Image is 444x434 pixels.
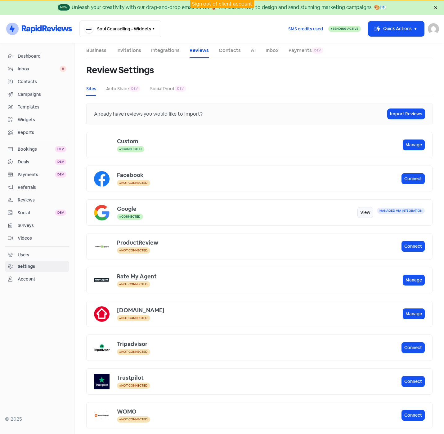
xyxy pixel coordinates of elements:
[357,207,373,218] a: View
[18,159,55,165] span: Deals
[18,104,66,110] span: Templates
[117,238,401,247] div: ProductReview
[18,276,35,282] div: Account
[5,207,69,219] a: Social Dev
[55,159,66,165] span: Dev
[18,210,55,216] span: Social
[18,235,66,241] span: Videos
[121,181,148,185] span: Not connected
[5,232,69,244] a: Videos
[219,47,241,54] a: Contacts
[5,76,69,87] a: Contacts
[117,374,401,382] div: Trustpilot
[5,51,69,62] a: Dashboard
[388,109,425,119] a: Import Reviews
[86,60,154,80] h1: Review Settings
[86,47,106,54] a: Business
[401,342,425,353] button: Connect
[5,249,69,261] a: Users
[192,1,252,7] a: Sign out of client account
[123,147,142,151] span: Connected
[401,173,425,184] button: Connect
[401,376,425,387] button: Connect
[94,110,388,118] div: Already have reviews you would like to import?
[18,129,66,136] span: Reports
[401,241,425,252] button: Connect
[18,146,55,153] span: Bookings
[312,47,323,54] span: Dev
[328,25,361,33] a: Sending Active
[288,26,323,32] span: SMS credits used
[18,53,66,60] span: Dashboard
[18,222,66,229] span: Surveys
[55,146,66,152] span: Dev
[121,383,148,387] span: Not connected
[5,114,69,126] a: Widgets
[117,272,403,281] div: Rate My Agent
[55,171,66,178] span: Dev
[5,182,69,193] a: Referrals
[5,415,69,423] div: © 2025
[116,47,141,54] a: Invitations
[121,248,148,252] span: Not connected
[403,308,425,319] button: Manage
[55,210,66,216] span: Dev
[106,86,140,92] a: Auto ShareDev
[18,91,66,98] span: Campaigns
[5,127,69,138] a: Reports
[403,139,425,150] button: Manage
[117,137,403,145] div: Custom
[333,27,358,31] span: Sending Active
[377,208,425,214] div: Managed via integration
[117,205,357,213] div: Google
[121,417,148,421] span: Not connected
[60,66,66,72] span: 0
[150,86,186,92] a: Social ProofDev
[18,184,66,191] span: Referrals
[18,171,55,178] span: Payments
[5,273,69,285] a: Account
[5,156,69,168] a: Deals Dev
[121,282,148,286] span: Not connected
[175,86,186,92] span: Dev
[266,47,279,54] a: Inbox
[18,252,29,258] div: Users
[18,197,66,203] span: Reviews
[289,47,323,54] a: PaymentsDev
[117,306,403,314] div: [DOMAIN_NAME]
[368,21,424,36] button: Quick Actions
[5,89,69,100] a: Campaigns
[190,47,209,54] a: Reviews
[18,263,35,270] div: Settings
[5,194,69,206] a: Reviews
[428,23,439,34] img: User
[401,410,425,421] button: Connect
[5,63,69,75] a: Inbox 0
[129,86,140,92] span: Dev
[117,171,401,179] div: Facebook
[5,220,69,231] a: Surveys
[117,340,401,348] div: Tripadvisor
[151,47,180,54] a: Integrations
[251,47,256,54] a: AI
[5,261,69,272] a: Settings
[117,407,401,416] div: WOMO
[18,117,66,123] span: Widgets
[121,147,123,151] span: 1
[86,86,96,92] a: Sites
[283,25,328,32] a: SMS credits used
[18,78,66,85] span: Contacts
[121,350,148,354] span: Not connected
[18,66,60,72] span: Inbox
[121,215,141,219] span: Connected
[121,316,148,320] span: Not connected
[5,169,69,180] a: Payments Dev
[5,101,69,113] a: Templates
[79,20,161,37] button: Soul Counselling - Widgets
[403,275,425,286] button: Manage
